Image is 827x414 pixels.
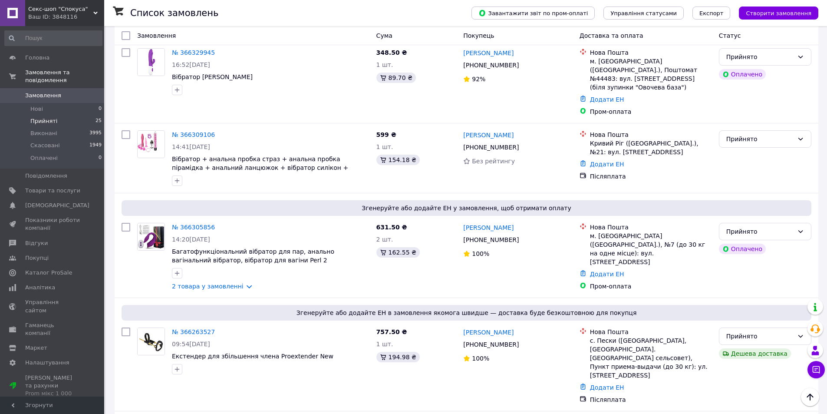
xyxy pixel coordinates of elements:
[137,130,165,158] a: Фото товару
[376,73,416,83] div: 89.70 ₴
[28,5,93,13] span: Секс-шоп "Спокуса"
[719,32,741,39] span: Статус
[137,328,165,355] a: Фото товару
[4,30,102,46] input: Пошук
[376,352,420,362] div: 194.98 ₴
[590,48,712,57] div: Нова Пошта
[692,7,731,20] button: Експорт
[172,353,333,360] span: Екстендер для збільшення члена Proextender New
[590,395,712,404] div: Післяплата
[719,348,791,359] div: Дешева доставка
[590,232,712,266] div: м. [GEOGRAPHIC_DATA] ([GEOGRAPHIC_DATA].), №7 (до 30 кг на одне місце): вул. [STREET_ADDRESS]
[590,107,712,116] div: Пром-оплата
[590,223,712,232] div: Нова Пошта
[376,61,393,68] span: 1 шт.
[726,331,794,341] div: Прийнято
[471,7,595,20] button: Завантажити звіт по пром-оплаті
[89,142,102,149] span: 1949
[472,76,485,83] span: 92%
[726,52,794,62] div: Прийнято
[610,10,677,17] span: Управління статусами
[590,57,712,92] div: м. [GEOGRAPHIC_DATA] ([GEOGRAPHIC_DATA].), Поштомат №44483: вул. [STREET_ADDRESS] (біля зупинки "...
[172,143,210,150] span: 14:41[DATE]
[130,8,218,18] h1: Список замовлень
[801,388,819,406] button: Наверх
[25,344,47,352] span: Маркет
[463,49,514,57] a: [PERSON_NAME]
[739,7,818,20] button: Створити замовлення
[138,131,165,158] img: Фото товару
[172,224,215,231] a: № 366305856
[25,284,55,291] span: Аналітика
[172,156,348,180] a: Вібратор + анальна пробка страз + анальна пробка пірамідка + анальний ланцюжок + вібратор силікон...
[461,338,521,351] div: [PHONE_NUMBER]
[172,248,334,264] a: Багатофункціональний вібратор для пар, анально вагінальний вібратор, вібратор для вагіни Perl 2
[472,250,489,257] span: 100%
[172,236,210,243] span: 14:20[DATE]
[172,49,215,56] a: № 366329945
[463,32,494,39] span: Покупець
[376,49,407,56] span: 348.50 ₴
[25,298,80,314] span: Управління сайтом
[376,328,407,335] span: 757.50 ₴
[137,48,165,76] a: Фото товару
[125,204,808,212] span: Згенеруйте або додайте ЕН у замовлення, щоб отримати оплату
[376,131,396,138] span: 599 ₴
[172,73,253,80] span: Вібратор [PERSON_NAME]
[28,13,104,21] div: Ваш ID: 3848116
[89,129,102,137] span: 3995
[25,92,61,99] span: Замовлення
[25,54,49,62] span: Головна
[590,96,624,103] a: Додати ЕН
[25,390,80,397] div: Prom мікс 1 000
[461,141,521,153] div: [PHONE_NUMBER]
[719,69,766,79] div: Оплачено
[25,374,80,398] span: [PERSON_NAME] та рахунки
[25,216,80,232] span: Показники роботи компанії
[461,234,521,246] div: [PHONE_NUMBER]
[25,359,69,367] span: Налаштування
[590,271,624,278] a: Додати ЕН
[590,282,712,291] div: Пром-оплата
[807,361,825,378] button: Чат з покупцем
[137,32,176,39] span: Замовлення
[137,223,165,251] a: Фото товару
[138,223,165,250] img: Фото товару
[478,9,588,17] span: Завантажити звіт по пром-оплаті
[376,155,420,165] div: 154.18 ₴
[376,341,393,348] span: 1 шт.
[719,244,766,254] div: Оплачено
[30,105,43,113] span: Нові
[376,143,393,150] span: 1 шт.
[25,254,49,262] span: Покупці
[376,224,407,231] span: 631.50 ₴
[746,10,811,17] span: Створити замовлення
[590,172,712,181] div: Післяплата
[172,328,215,335] a: № 366263527
[590,328,712,336] div: Нова Пошта
[25,321,80,337] span: Гаманець компанії
[99,105,102,113] span: 0
[138,49,165,76] img: Фото товару
[125,308,808,317] span: Згенеруйте або додайте ЕН в замовлення якомога швидше — доставка буде безкоштовною для покупця
[172,61,210,68] span: 16:52[DATE]
[590,161,624,168] a: Додати ЕН
[25,187,80,195] span: Товари та послуги
[472,158,515,165] span: Без рейтингу
[580,32,643,39] span: Доставка та оплата
[461,59,521,71] div: [PHONE_NUMBER]
[30,117,57,125] span: Прийняті
[376,236,393,243] span: 2 шт.
[96,117,102,125] span: 25
[376,247,420,258] div: 162.55 ₴
[25,202,89,209] span: [DEMOGRAPHIC_DATA]
[463,223,514,232] a: [PERSON_NAME]
[590,336,712,380] div: с. Пески ([GEOGRAPHIC_DATA], [GEOGRAPHIC_DATA]. [GEOGRAPHIC_DATA] сельсовет), Пункт приема-выдачи...
[30,154,58,162] span: Оплачені
[699,10,724,17] span: Експорт
[603,7,684,20] button: Управління статусами
[172,341,210,348] span: 09:54[DATE]
[25,269,72,277] span: Каталог ProSale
